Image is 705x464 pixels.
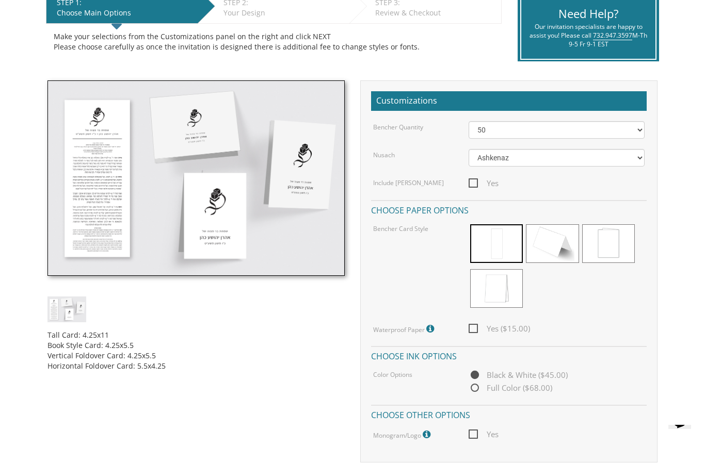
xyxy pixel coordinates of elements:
h4: Choose ink options [371,346,647,364]
div: Need Help? [529,6,648,22]
h2: Customizations [371,91,647,111]
img: cbstyle3.jpg [47,296,86,322]
div: Tall Card: 4.25x11 Book Style Card: 4.25x5.5 Vertical Foldover Card: 4.25x5.5 Horizontal Foldover... [47,322,345,371]
div: Make your selections from the Customizations panel on the right and click NEXT Please choose care... [54,31,494,52]
div: Choose Main Options [57,8,193,18]
label: Monogram/Logo [373,428,433,441]
span: Yes [469,177,499,190]
h4: Choose other options [371,405,647,423]
div: Your Design [223,8,344,18]
span: Yes ($15.00) [469,322,530,335]
span: Full Color ($68.00) [469,382,552,394]
span: Yes [469,428,499,441]
label: Color Options [373,370,412,379]
label: Bencher Card Style [373,224,428,233]
span: Black & White ($45.00) [469,369,568,382]
div: Our invitation specialists are happy to assist you! Please call M-Th 9-5 Fr 9-1 EST [529,22,648,48]
label: Nusach [373,151,395,159]
h4: Choose paper options [371,200,647,218]
label: Bencher Quantity [373,123,423,131]
img: cbstyle3.jpg [47,80,345,276]
label: Include [PERSON_NAME] [373,178,444,187]
div: Review & Checkout [375,8,495,18]
label: Waterproof Paper [373,322,437,336]
iframe: chat widget [664,425,699,458]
